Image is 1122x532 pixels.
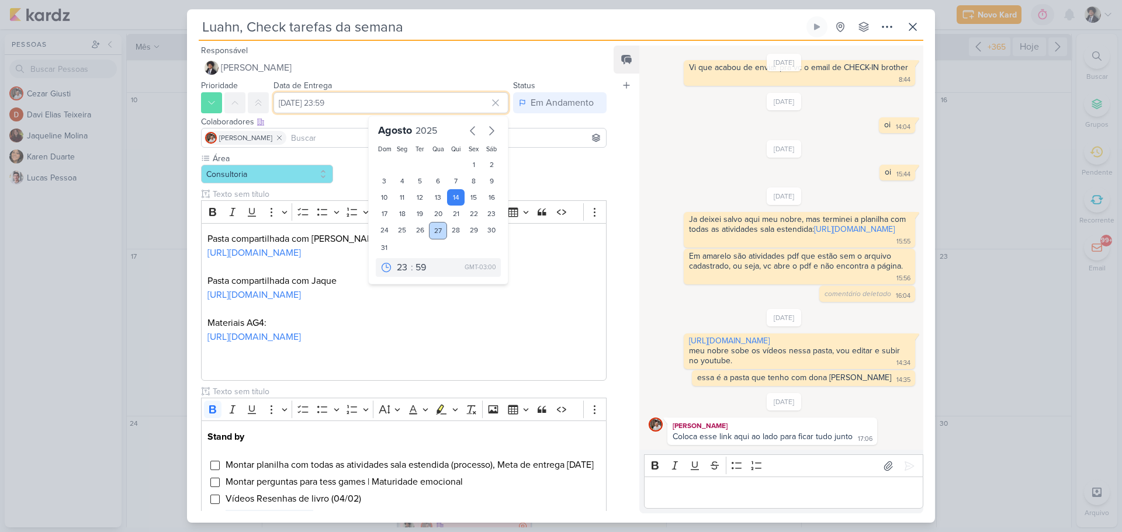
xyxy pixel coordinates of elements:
div: oi [884,120,891,130]
div: GMT-03:00 [465,263,496,272]
strong: Stand by [207,431,244,443]
p: Pasta compartilhada com Jaque [207,274,600,288]
span: Montar perguntas para tess games | Maturidade emocional [226,476,463,488]
div: 14:34 [896,359,910,368]
div: 31 [376,239,394,256]
div: 20 [429,206,447,222]
div: 26 [411,222,430,239]
div: 17 [376,206,394,222]
div: 1 [465,157,483,173]
div: 9 [483,173,501,189]
div: : [411,260,413,274]
span: comentário deletado [825,290,891,298]
div: 14 [447,189,465,206]
div: 15:44 [896,170,910,179]
label: Prioridade [201,81,238,91]
div: 10 [376,189,394,206]
div: essa é a pasta que tenho com dona [PERSON_NAME] [697,373,891,383]
img: Cezar Giusti [205,132,217,144]
button: Em Andamento [513,92,607,113]
div: 23 [483,206,501,222]
div: 16 [483,189,501,206]
button: Consultoria [201,165,333,183]
div: Qui [449,145,463,154]
div: Editor editing area: main [644,477,923,509]
div: 5 [411,173,430,189]
div: 12 [411,189,430,206]
img: Pedro Luahn Simões [205,61,219,75]
label: Status [513,81,535,91]
div: Sex [467,145,480,154]
div: Ligar relógio [812,22,822,32]
div: Ja deixei salvo aqui meu nobre, mas terminei a planilha com todas as atividades sala estendida: [689,214,908,234]
div: 2 [483,157,501,173]
div: 15:56 [896,274,910,283]
div: Editor toolbar [644,454,923,477]
div: Vi que acabou de enviar pra vc o email de CHECK-IN brother [689,62,908,72]
div: 28 [447,222,465,239]
div: 22 [465,206,483,222]
div: Colaboradores [201,116,607,128]
span: Agosto [378,124,412,137]
span: Montar planilha com todas as atividades sala estendida (processo), Meta de entrega [DATE] [226,459,594,471]
div: 7 [447,173,465,189]
img: Cezar Giusti [649,418,663,432]
div: Editor editing area: main [201,223,607,381]
div: Ter [414,145,427,154]
div: 29 [465,222,483,239]
span: [PERSON_NAME] [219,133,272,143]
div: [PERSON_NAME] [670,420,875,432]
label: Responsável [201,46,248,55]
div: 21 [447,206,465,222]
div: 14:04 [896,123,910,132]
input: Texto sem título [210,385,607,398]
div: 14:35 [896,375,910,385]
p: Materiais AG4: [207,316,600,330]
a: [URL][DOMAIN_NAME] [207,289,301,301]
div: Sáb [485,145,498,154]
a: [URL][DOMAIN_NAME] [207,247,301,259]
div: 8 [465,173,483,189]
div: Em Andamento [531,96,594,110]
div: Dom [378,145,392,154]
div: 17:06 [858,434,872,444]
span: [PERSON_NAME] [221,61,292,75]
span: Acompanhar 100 dias [226,510,313,521]
div: 18 [393,206,411,222]
div: 13 [429,189,447,206]
div: 27 [429,222,447,239]
div: 3 [376,173,394,189]
span: Vídeos Resenhas de livro (04/02) [226,493,361,505]
p: Pasta compartilhada com [PERSON_NAME] [207,232,600,246]
label: Área [212,152,333,165]
div: Em amarelo são atividades pdf que estão sem o arquivo cadastrado, ou seja, vc abre o pdf e não en... [689,251,903,271]
input: Texto sem título [210,188,607,200]
div: 30 [483,222,501,239]
a: [URL][DOMAIN_NAME] [814,224,895,234]
div: Coloca esse link aqui ao lado para ficar tudo junto [673,432,853,441]
div: Seg [396,145,409,154]
div: 25 [393,222,411,239]
div: 15 [465,189,483,206]
button: [PERSON_NAME] [201,57,607,78]
div: Editor toolbar [201,200,607,223]
div: meu nobre sobe os vídeos nessa pasta, vou editar e subir no youtube. [689,346,902,366]
div: 11 [393,189,411,206]
span: 2025 [415,125,437,137]
div: 15:55 [896,237,910,246]
div: 8:44 [899,75,910,85]
div: 16:04 [896,291,910,301]
div: 4 [393,173,411,189]
div: Qua [431,145,445,154]
div: 6 [429,173,447,189]
a: [URL][DOMAIN_NAME] [689,336,770,346]
a: [URL][DOMAIN_NAME] [207,331,301,343]
input: Select a date [273,92,508,113]
div: oi [885,167,891,177]
input: Buscar [289,131,604,145]
div: Editor toolbar [201,398,607,420]
div: 24 [376,222,394,239]
input: Kard Sem Título [199,16,804,37]
label: Data de Entrega [273,81,332,91]
div: 19 [411,206,430,222]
